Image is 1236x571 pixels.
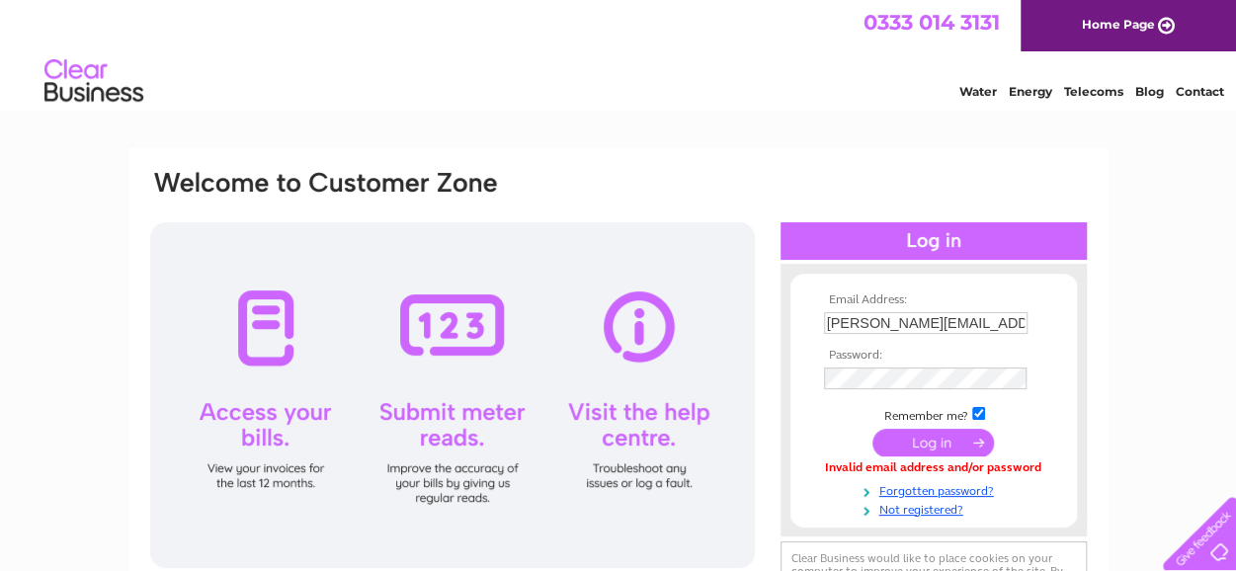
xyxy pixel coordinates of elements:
[43,51,144,112] img: logo.png
[1176,84,1224,99] a: Contact
[959,84,997,99] a: Water
[819,293,1048,307] th: Email Address:
[152,11,1086,96] div: Clear Business is a trading name of Verastar Limited (registered in [GEOGRAPHIC_DATA] No. 3667643...
[1009,84,1052,99] a: Energy
[819,404,1048,424] td: Remember me?
[824,461,1043,475] div: Invalid email address and/or password
[872,429,994,456] input: Submit
[819,349,1048,363] th: Password:
[1135,84,1164,99] a: Blog
[824,499,1048,518] a: Not registered?
[864,10,1000,35] a: 0333 014 3131
[1064,84,1123,99] a: Telecoms
[824,480,1048,499] a: Forgotten password?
